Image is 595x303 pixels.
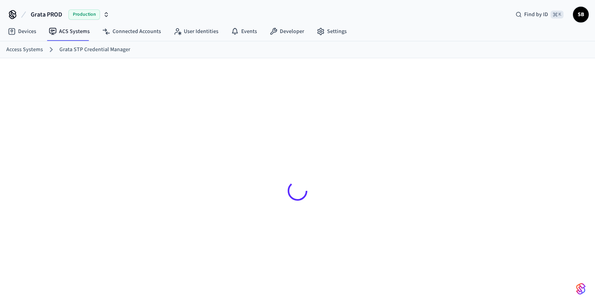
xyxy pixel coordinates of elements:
[96,24,167,39] a: Connected Accounts
[263,24,310,39] a: Developer
[167,24,225,39] a: User Identities
[68,9,100,20] span: Production
[2,24,42,39] a: Devices
[524,11,548,18] span: Find by ID
[551,11,564,18] span: ⌘ K
[573,7,589,22] button: SB
[31,10,62,19] span: Grata PROD
[576,283,586,295] img: SeamLogoGradient.69752ec5.svg
[310,24,353,39] a: Settings
[59,46,130,54] a: Grata STP Credential Manager
[6,46,43,54] a: Access Systems
[574,7,588,22] span: SB
[225,24,263,39] a: Events
[42,24,96,39] a: ACS Systems
[509,7,570,22] div: Find by ID⌘ K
